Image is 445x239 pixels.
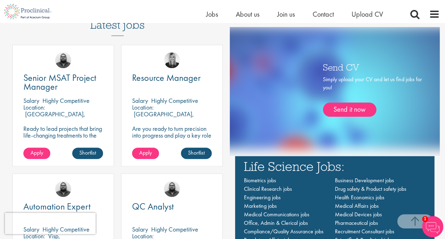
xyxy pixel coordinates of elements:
span: Resource Manager [132,72,201,84]
a: Medical Affairs jobs [335,202,378,210]
span: Apply [30,149,43,156]
img: Chatbot [422,216,443,237]
a: Health Economics jobs [335,194,384,201]
p: Highly Competitive [151,96,198,105]
span: Salary [132,225,148,233]
h3: Send CV [323,62,422,72]
a: Shortlist [72,148,103,159]
a: Apply [23,148,50,159]
a: About us [236,10,259,19]
span: Salary [132,96,148,105]
a: QC Analyst [132,202,212,211]
span: Salary [23,96,39,105]
a: Recruitment Consultant jobs [335,228,394,235]
p: Are you ready to turn precision into progress and play a key role in shaping the future of pharma... [132,125,212,152]
span: Location: [23,103,45,111]
a: Pharmaceutical jobs [335,219,378,227]
span: Senior MSAT Project Manager [23,72,96,93]
a: Clinical Research jobs [244,185,292,193]
img: Ashley Bennett [55,181,71,197]
h3: Life Science Jobs: [244,160,426,173]
a: Marketing jobs [244,202,277,210]
a: Medical Devices jobs [335,211,382,218]
a: Biometrics jobs [244,177,276,184]
p: [GEOGRAPHIC_DATA], [GEOGRAPHIC_DATA] [23,110,85,125]
a: Upload CV [352,10,383,19]
span: Apply [139,149,152,156]
a: Jobs [206,10,218,19]
a: Senior MSAT Project Manager [23,73,103,91]
a: Business Development jobs [335,177,394,184]
a: Office, Admin & Clerical jobs [244,219,308,227]
a: Send it now [323,102,376,117]
span: Location: [132,103,154,111]
span: Automation Expert [23,200,91,212]
img: Ashley Bennett [164,181,180,197]
img: Janelle Jones [164,52,180,68]
iframe: reCAPTCHA [5,213,96,234]
span: QC Analyst [132,200,174,212]
a: Contact [313,10,334,19]
a: Automation Expert [23,202,103,211]
p: Highly Competitive [151,225,198,233]
div: Simply upload your CV and let us find jobs for you! [323,76,422,117]
a: Resource Manager [132,73,212,82]
a: Join us [277,10,295,19]
p: Highly Competitive [42,96,90,105]
p: [GEOGRAPHIC_DATA], [GEOGRAPHIC_DATA] [132,110,194,125]
p: Ready to lead projects that bring life-changing treatments to the world? Join our client at the f... [23,125,103,166]
span: 1 [422,216,428,222]
a: Compliance/Quality Assurance jobs [244,228,324,235]
a: Drug safety & Product safety jobs [335,185,406,193]
a: Apply [132,148,159,159]
img: Ashley Bennett [55,52,71,68]
a: Engineering jobs [244,194,281,201]
a: Medical Communications jobs [244,211,309,218]
a: Shortlist [181,148,212,159]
